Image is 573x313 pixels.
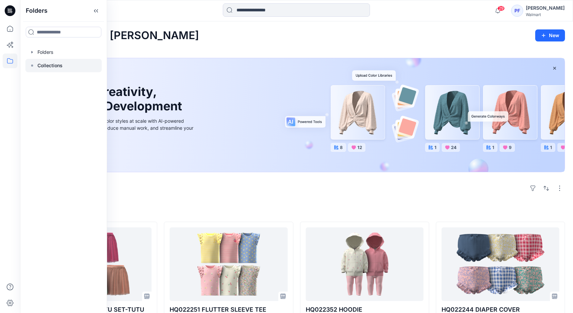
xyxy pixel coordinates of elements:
[44,117,195,138] div: Explore ideas faster and recolor styles at scale with AI-powered tools that boost creativity, red...
[37,62,63,70] p: Collections
[44,85,185,113] h1: Unleash Creativity, Speed Up Development
[511,5,523,17] div: PF
[170,227,287,301] a: HQ022251 FLUTTER SLEEVE TEE
[526,4,565,12] div: [PERSON_NAME]
[28,207,565,215] h4: Styles
[497,6,505,11] span: 29
[442,227,559,301] a: HQ022244 DIAPER COVER
[306,227,423,301] a: HQ022352 HOODIE
[535,29,565,41] button: New
[44,146,195,160] a: Discover more
[28,29,199,42] h2: Welcome back, [PERSON_NAME]
[526,12,565,17] div: Walmart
